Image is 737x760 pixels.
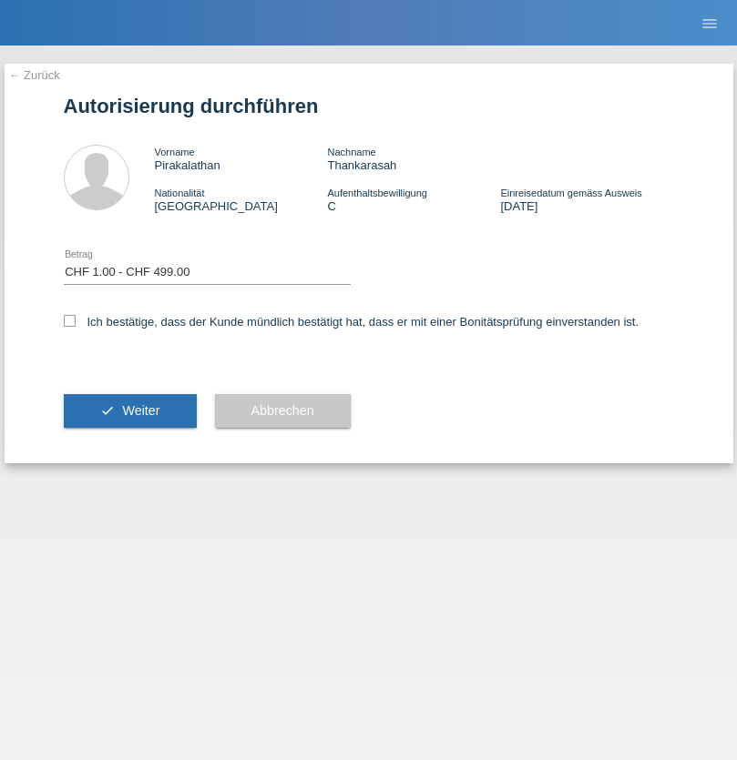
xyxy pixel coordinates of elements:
[691,17,728,28] a: menu
[9,68,60,82] a: ← Zurück
[155,187,205,198] span: Nationalität
[122,403,159,418] span: Weiter
[64,315,640,329] label: Ich bestätige, dass der Kunde mündlich bestätigt hat, dass er mit einer Bonitätsprüfung einversta...
[155,145,328,172] div: Pirakalathan
[100,403,115,418] i: check
[64,95,674,117] h1: Autorisierung durchführen
[701,15,719,33] i: menu
[251,403,314,418] span: Abbrechen
[64,394,197,429] button: check Weiter
[500,187,641,198] span: Einreisedatum gemäss Ausweis
[215,394,351,429] button: Abbrechen
[155,147,195,157] span: Vorname
[500,186,673,213] div: [DATE]
[327,186,500,213] div: C
[327,145,500,172] div: Thankarasah
[327,187,426,198] span: Aufenthaltsbewilligung
[327,147,375,157] span: Nachname
[155,186,328,213] div: [GEOGRAPHIC_DATA]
